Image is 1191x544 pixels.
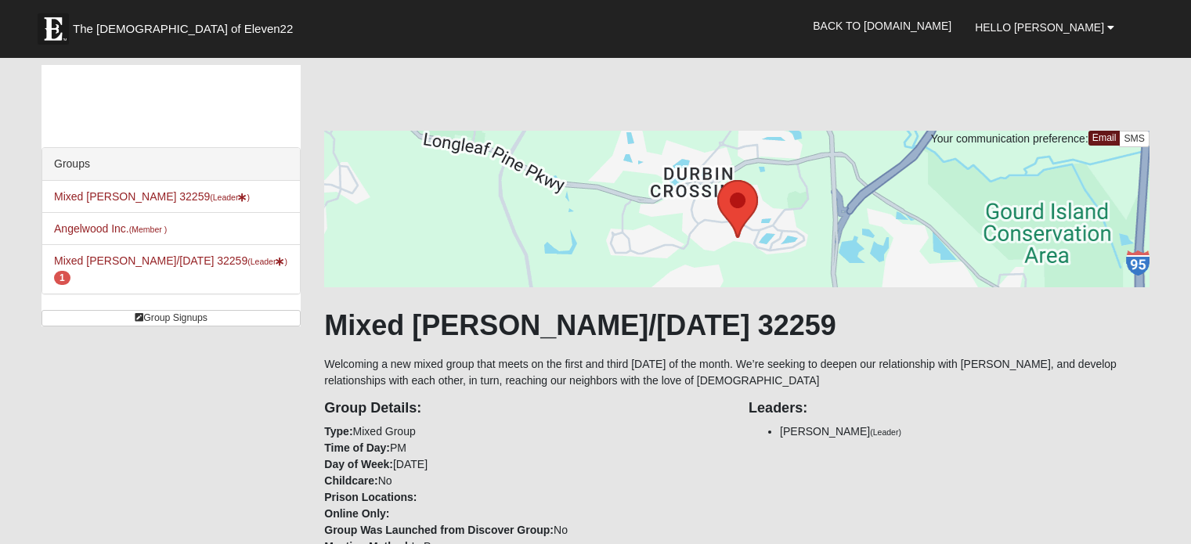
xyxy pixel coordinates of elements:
[1119,131,1149,147] a: SMS
[73,21,293,37] span: The [DEMOGRAPHIC_DATA] of Eleven22
[324,400,725,417] h4: Group Details:
[324,491,417,503] strong: Prison Locations:
[975,21,1104,34] span: Hello [PERSON_NAME]
[54,190,250,203] a: Mixed [PERSON_NAME] 32259(Leader)
[324,308,1149,342] h1: Mixed [PERSON_NAME]/[DATE] 32259
[324,441,390,454] strong: Time of Day:
[1088,131,1121,146] a: Email
[324,425,352,438] strong: Type:
[247,257,287,266] small: (Leader )
[801,6,963,45] a: Back to [DOMAIN_NAME]
[324,507,389,520] strong: Online Only:
[210,193,250,202] small: (Leader )
[870,427,901,437] small: (Leader)
[749,400,1149,417] h4: Leaders:
[42,310,301,326] a: Group Signups
[38,13,69,45] img: Eleven22 logo
[324,474,377,487] strong: Childcare:
[780,423,1149,440] li: [PERSON_NAME]
[42,148,300,181] div: Groups
[54,271,70,285] span: number of pending members
[324,458,393,470] strong: Day of Week:
[931,132,1088,145] span: Your communication preference:
[54,222,167,235] a: Angelwood Inc.(Member )
[963,8,1126,47] a: Hello [PERSON_NAME]
[30,5,343,45] a: The [DEMOGRAPHIC_DATA] of Eleven22
[54,254,287,283] a: Mixed [PERSON_NAME]/[DATE] 32259(Leader) 1
[129,225,167,234] small: (Member )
